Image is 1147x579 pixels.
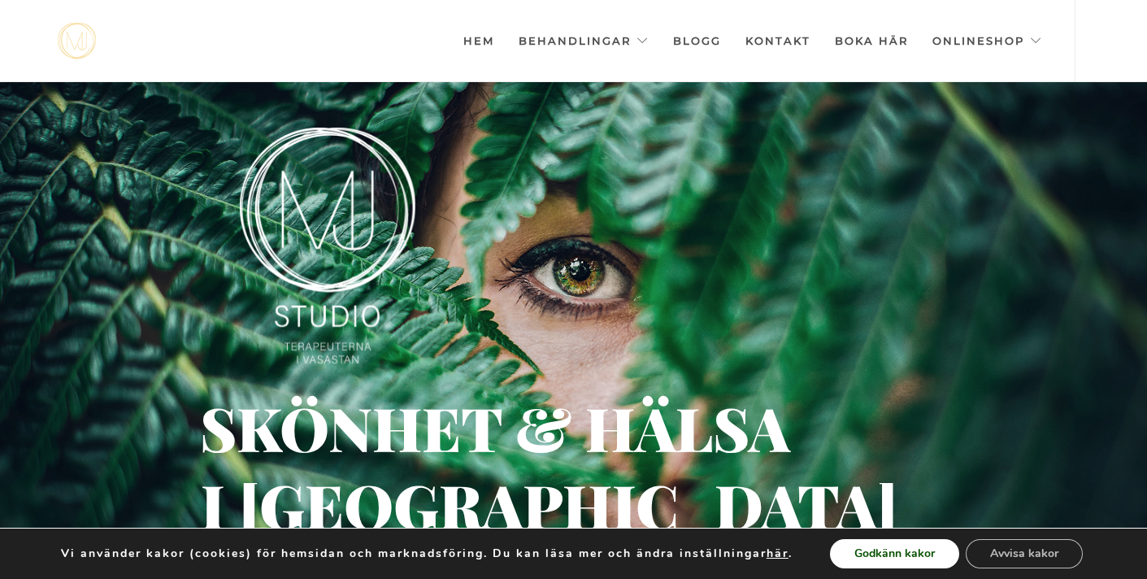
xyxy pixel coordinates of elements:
button: Avvisa kakor [966,539,1083,568]
img: mjstudio [58,23,96,59]
div: i [GEOGRAPHIC_DATA] [201,498,422,516]
div: Skönhet & hälsa [200,420,676,435]
a: mjstudio mjstudio mjstudio [58,23,96,59]
button: Godkänn kakor [830,539,959,568]
p: Vi använder kakor (cookies) för hemsidan och marknadsföring. Du kan läsa mer och ändra inställnin... [61,546,793,561]
button: här [767,546,789,561]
